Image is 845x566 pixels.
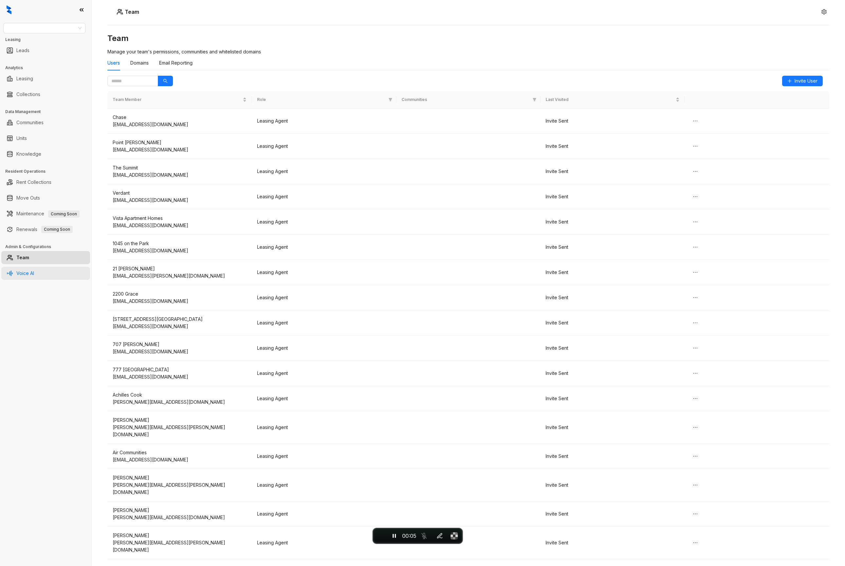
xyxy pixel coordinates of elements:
div: 1045 on the Park [113,240,247,247]
div: 707 [PERSON_NAME] [113,341,247,348]
li: Knowledge [1,147,90,161]
a: Voice AI [16,267,34,280]
div: Invite Sent [546,453,680,460]
div: Invite Sent [546,395,680,402]
div: [PERSON_NAME][EMAIL_ADDRESS][PERSON_NAME][DOMAIN_NAME] [113,424,247,438]
span: Coming Soon [41,226,73,233]
td: Leasing Agent [252,209,396,235]
th: Last Visited [540,91,685,108]
div: Users [107,59,120,67]
span: ellipsis [693,454,698,459]
span: filter [531,95,538,104]
a: Rent Collections [16,176,51,189]
div: [PERSON_NAME][EMAIL_ADDRESS][DOMAIN_NAME] [113,399,247,406]
div: [PERSON_NAME][EMAIL_ADDRESS][DOMAIN_NAME] [113,514,247,521]
div: [PERSON_NAME] [113,507,247,514]
span: Last Visited [546,97,674,103]
div: [STREET_ADDRESS][GEOGRAPHIC_DATA] [113,316,247,323]
div: Vista Apartment Homes [113,215,247,222]
li: Voice AI [1,267,90,280]
td: Leasing Agent [252,469,396,501]
th: Role [252,91,396,108]
td: Leasing Agent [252,260,396,285]
div: Verdant [113,189,247,197]
li: Leasing [1,72,90,85]
span: filter [533,98,536,102]
span: Role [257,97,386,103]
div: [EMAIL_ADDRESS][DOMAIN_NAME] [113,298,247,305]
div: Invite Sent [546,168,680,175]
span: ellipsis [693,482,698,488]
div: Invite Sent [546,319,680,326]
td: Leasing Agent [252,108,396,134]
td: Leasing Agent [252,444,396,469]
span: ellipsis [693,345,698,351]
li: Renewals [1,223,90,236]
div: [EMAIL_ADDRESS][DOMAIN_NAME] [113,197,247,204]
div: [PERSON_NAME] [113,474,247,481]
img: logo [7,5,11,14]
span: Team Member [113,97,241,103]
div: Chase [113,114,247,121]
td: Leasing Agent [252,159,396,184]
div: Invite Sent [546,193,680,200]
div: Invite Sent [546,143,680,150]
div: 777 [GEOGRAPHIC_DATA] [113,366,247,373]
div: Email Reporting [159,59,193,67]
td: Leasing Agent [252,134,396,159]
li: Communities [1,116,90,129]
div: Invite Sent [546,481,680,489]
div: Invite Sent [546,344,680,352]
a: Collections [16,88,40,101]
div: Domains [130,59,149,67]
td: Leasing Agent [252,386,396,411]
span: ellipsis [693,270,698,275]
span: ellipsis [693,540,698,545]
h3: Admin & Configurations [5,244,91,250]
span: filter [388,98,392,102]
div: Invite Sent [546,370,680,377]
div: [EMAIL_ADDRESS][DOMAIN_NAME] [113,348,247,355]
div: [EMAIL_ADDRESS][DOMAIN_NAME] [113,171,247,179]
span: ellipsis [693,219,698,224]
div: Invite Sent [546,539,680,546]
li: Maintenance [1,207,90,220]
img: Users [117,9,123,15]
a: Move Outs [16,191,40,205]
span: ellipsis [693,396,698,401]
h3: Leasing [5,37,91,43]
div: Invite Sent [546,218,680,225]
div: Invite Sent [546,294,680,301]
span: ellipsis [693,320,698,325]
span: Invite User [795,77,817,85]
span: ellipsis [693,118,698,124]
div: Invite Sent [546,510,680,517]
h3: Resident Operations [5,168,91,174]
div: 2200 Grace [113,290,247,298]
h3: Team [107,33,829,44]
div: [EMAIL_ADDRESS][DOMAIN_NAME] [113,121,247,128]
a: Knowledge [16,147,41,161]
li: Rent Collections [1,176,90,189]
td: Leasing Agent [252,361,396,386]
div: Invite Sent [546,424,680,431]
span: ellipsis [693,194,698,199]
a: Leasing [16,72,33,85]
span: setting [821,9,827,14]
a: Team [16,251,29,264]
td: Leasing Agent [252,501,396,527]
span: plus [787,79,792,83]
div: The Summit [113,164,247,171]
div: [EMAIL_ADDRESS][DOMAIN_NAME] [113,222,247,229]
span: ellipsis [693,144,698,149]
td: Leasing Agent [252,310,396,336]
a: Units [16,132,27,145]
span: ellipsis [693,295,698,300]
div: [EMAIL_ADDRESS][DOMAIN_NAME] [113,456,247,463]
h5: Team [123,8,139,16]
div: Invite Sent [546,244,680,251]
span: Manage your team's permissions, communities and whitelisted domains [107,49,261,54]
span: ellipsis [693,371,698,376]
li: Collections [1,88,90,101]
span: ellipsis [693,169,698,174]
